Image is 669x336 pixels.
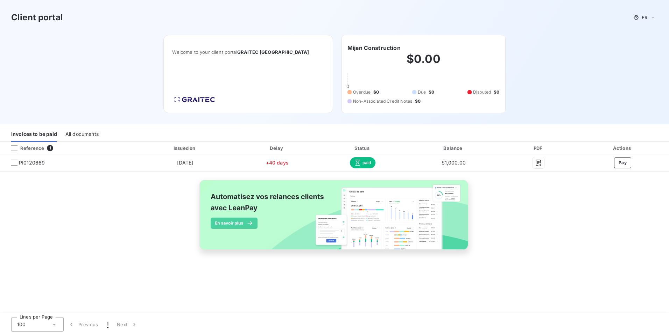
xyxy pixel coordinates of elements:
[473,89,491,95] span: Disputed
[614,157,631,168] button: Pay
[17,321,26,328] span: 100
[578,145,668,152] div: Actions
[442,160,466,166] span: $1,000.00
[350,157,375,168] span: paid
[347,52,500,73] h2: $0.00
[266,160,289,166] span: +40 days
[373,89,379,95] span: $0
[346,83,349,89] span: 0
[237,145,318,152] div: Delay
[19,159,45,166] span: PI0120669
[11,127,57,142] div: Invoices to be paid
[172,49,324,55] span: Welcome to your client portal
[177,160,193,166] span: [DATE]
[347,44,401,52] h6: Mijan Construction
[6,145,44,151] div: Reference
[415,98,421,104] span: $0
[353,89,371,95] span: Overdue
[103,317,113,332] button: 1
[321,145,405,152] div: Status
[172,95,217,104] img: Company logo
[642,15,647,20] span: FR
[65,127,99,142] div: All documents
[113,317,142,332] button: Next
[11,11,63,24] h3: Client portal
[353,98,412,104] span: Non-Associated Credit Notes
[408,145,500,152] div: Balance
[107,321,108,328] span: 1
[47,145,53,151] span: 1
[429,89,434,95] span: $0
[237,49,309,55] span: GRAITEC [GEOGRAPHIC_DATA]
[502,145,575,152] div: PDF
[136,145,234,152] div: Issued on
[494,89,499,95] span: $0
[64,317,103,332] button: Previous
[418,89,426,95] span: Due
[193,176,476,262] img: banner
